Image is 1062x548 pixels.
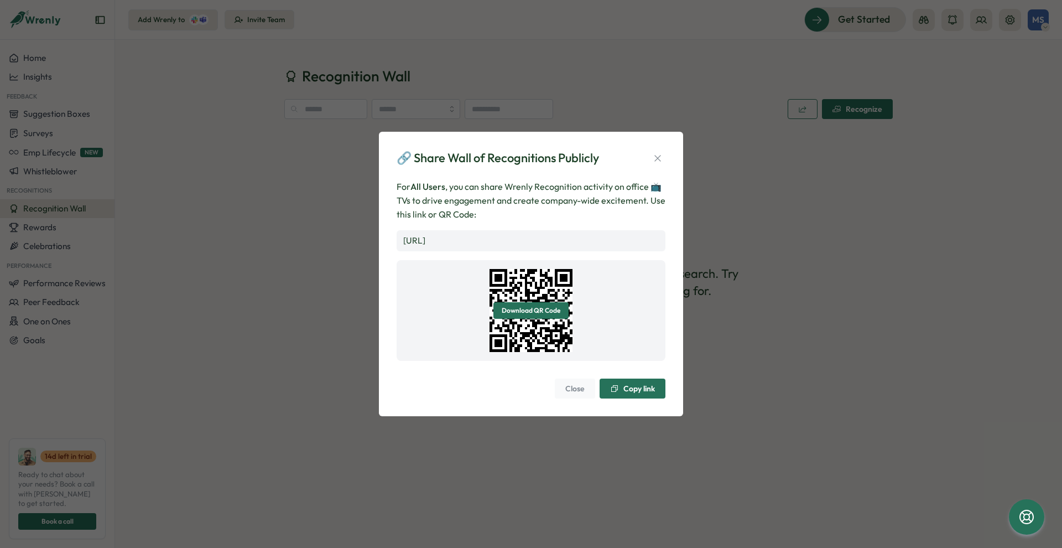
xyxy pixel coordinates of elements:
[410,181,445,192] span: All Users
[600,379,665,399] button: Copy link
[555,379,595,399] button: Close
[397,180,665,221] p: For , you can share Wrenly Recognition activity on office 📺 TVs to drive engagement and create co...
[493,302,569,319] button: Download QR Code
[623,385,655,392] span: Copy link
[502,303,560,318] span: Download QR Code
[403,235,425,246] a: [URL]
[565,379,585,398] span: Close
[397,149,599,167] div: 🔗 Share Wall of Recognitions Publicly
